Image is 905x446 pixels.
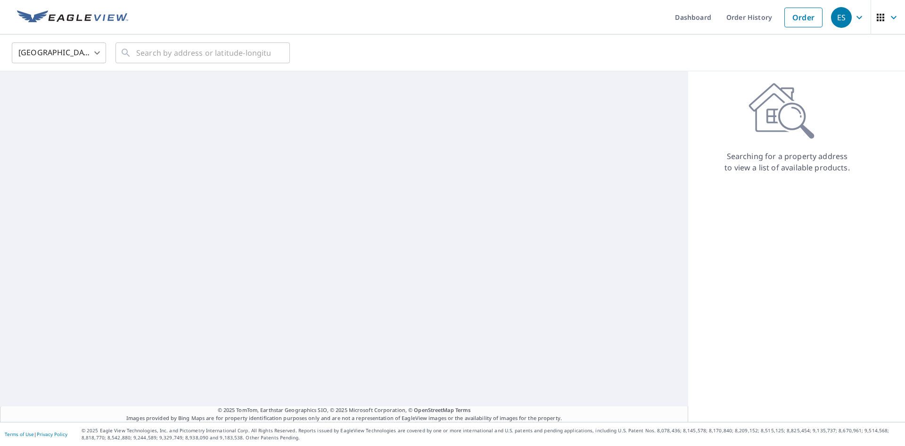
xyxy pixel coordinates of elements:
[5,431,67,437] p: |
[5,431,34,438] a: Terms of Use
[37,431,67,438] a: Privacy Policy
[136,40,271,66] input: Search by address or latitude-longitude
[455,406,471,413] a: Terms
[784,8,823,27] a: Order
[82,427,900,441] p: © 2025 Eagle View Technologies, Inc. and Pictometry International Corp. All Rights Reserved. Repo...
[12,40,106,66] div: [GEOGRAPHIC_DATA]
[724,151,850,173] p: Searching for a property address to view a list of available products.
[831,7,852,28] div: ES
[218,406,471,414] span: © 2025 TomTom, Earthstar Geographics SIO, © 2025 Microsoft Corporation, ©
[414,406,453,413] a: OpenStreetMap
[17,10,128,25] img: EV Logo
